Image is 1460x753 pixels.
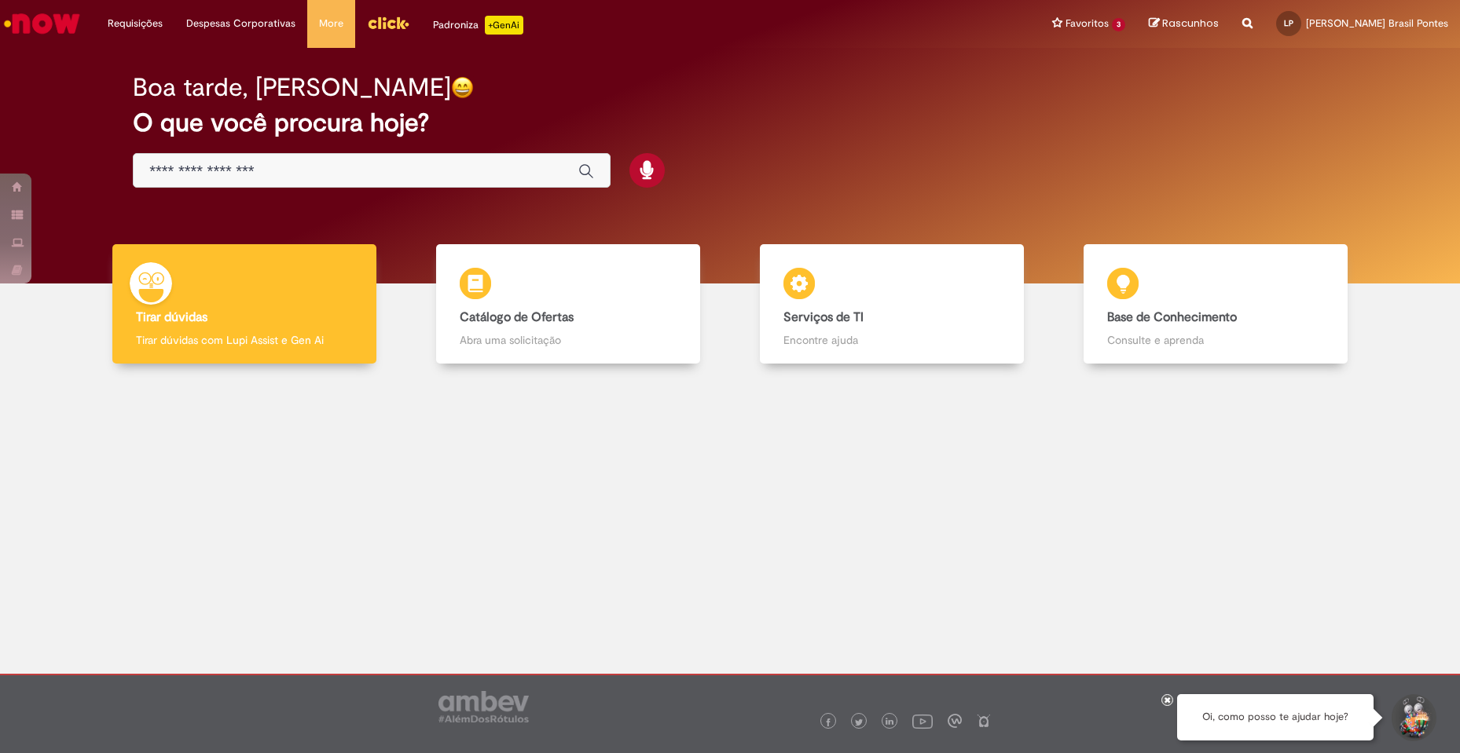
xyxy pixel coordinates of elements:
b: Serviços de TI [783,309,864,325]
p: Abra uma solicitação [460,332,677,348]
span: [PERSON_NAME] Brasil Pontes [1306,16,1448,30]
a: Tirar dúvidas Tirar dúvidas com Lupi Assist e Gen Ai [83,244,406,364]
p: +GenAi [485,16,523,35]
img: logo_footer_youtube.png [912,711,933,731]
h2: Boa tarde, [PERSON_NAME] [133,74,451,101]
b: Tirar dúvidas [136,309,207,325]
img: ServiceNow [2,8,83,39]
p: Encontre ajuda [783,332,1000,348]
span: Despesas Corporativas [186,16,295,31]
a: Catálogo de Ofertas Abra uma solicitação [406,244,730,364]
span: Requisições [108,16,163,31]
a: Serviços de TI Encontre ajuda [730,244,1054,364]
div: Padroniza [433,16,523,35]
a: Rascunhos [1149,16,1219,31]
a: Base de Conhecimento Consulte e aprenda [1054,244,1377,364]
p: Consulte e aprenda [1107,332,1324,348]
span: 3 [1112,18,1125,31]
div: Oi, como posso te ajudar hoje? [1177,694,1374,740]
b: Catálogo de Ofertas [460,309,574,325]
b: Base de Conhecimento [1107,309,1237,325]
span: More [319,16,343,31]
img: click_logo_yellow_360x200.png [367,11,409,35]
img: logo_footer_ambev_rotulo_gray.png [438,691,529,722]
img: happy-face.png [451,76,474,99]
span: Favoritos [1066,16,1109,31]
h2: O que você procura hoje? [133,109,1327,137]
p: Tirar dúvidas com Lupi Assist e Gen Ai [136,332,353,348]
img: logo_footer_facebook.png [824,718,832,726]
img: logo_footer_linkedin.png [886,718,893,727]
span: Rascunhos [1162,16,1219,31]
img: logo_footer_workplace.png [948,714,962,728]
img: logo_footer_twitter.png [855,718,863,726]
span: LP [1284,18,1293,28]
img: logo_footer_naosei.png [977,714,991,728]
button: Iniciar Conversa de Suporte [1389,694,1436,741]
